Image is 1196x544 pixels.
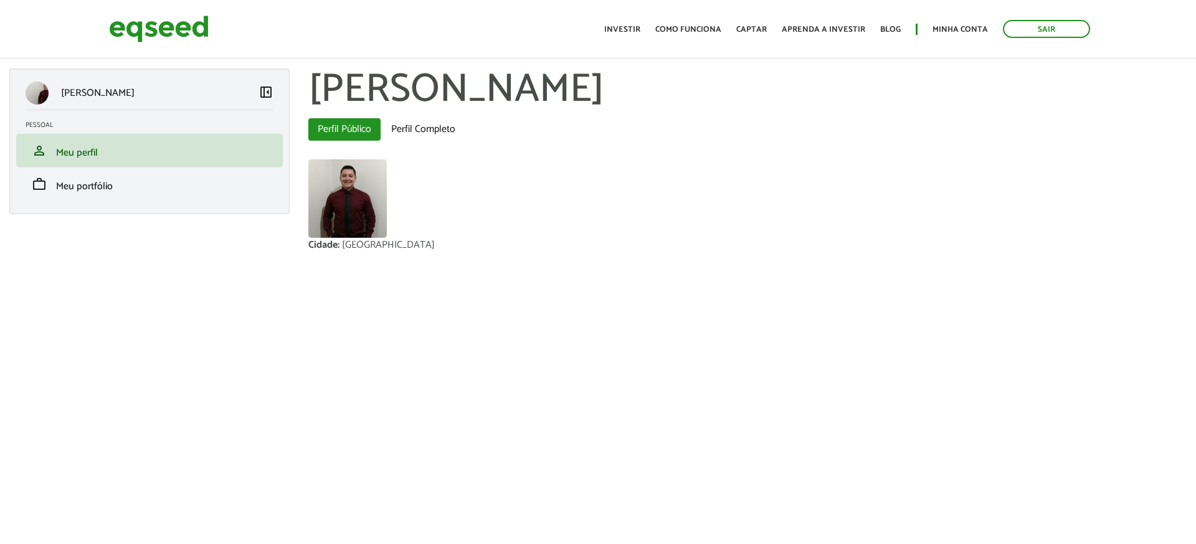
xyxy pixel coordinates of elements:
h2: Pessoal [26,121,283,129]
a: Blog [880,26,901,34]
span: Meu portfólio [56,178,113,195]
span: person [32,143,47,158]
div: [GEOGRAPHIC_DATA] [342,240,435,250]
span: : [338,237,339,253]
a: Sair [1003,20,1090,38]
a: workMeu portfólio [26,177,273,192]
span: work [32,177,47,192]
a: Perfil Público [308,118,381,141]
a: Minha conta [933,26,988,34]
li: Meu perfil [16,134,283,167]
img: EqSeed [109,12,209,45]
a: Aprenda a investir [782,26,865,34]
span: Meu perfil [56,144,98,161]
li: Meu portfólio [16,167,283,201]
h1: [PERSON_NAME] [308,68,1187,112]
a: Investir [604,26,640,34]
div: Cidade [308,240,342,250]
a: Captar [736,26,767,34]
a: Ver perfil do usuário. [308,159,387,238]
a: Colapsar menu [259,85,273,102]
a: personMeu perfil [26,143,273,158]
img: Foto de Natanael Ribeiro Bavaresco [308,159,387,238]
span: left_panel_close [259,85,273,100]
p: [PERSON_NAME] [61,87,135,99]
a: Como funciona [655,26,721,34]
a: Perfil Completo [382,118,465,141]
